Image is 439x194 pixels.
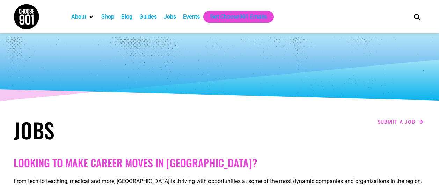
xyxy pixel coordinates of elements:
[121,13,132,21] a: Blog
[139,13,157,21] a: Guides
[378,119,416,124] span: Submit a job
[14,157,426,169] h2: Looking to make career moves in [GEOGRAPHIC_DATA]?
[183,13,200,21] a: Events
[71,13,86,21] a: About
[101,13,114,21] a: Shop
[68,11,98,23] div: About
[68,11,402,23] nav: Main nav
[210,13,267,21] a: Get Choose901 Emails
[411,11,423,22] div: Search
[164,13,176,21] a: Jobs
[14,117,216,143] h1: Jobs
[375,117,426,126] a: Submit a job
[14,177,426,186] p: From tech to teaching, medical and more, [GEOGRAPHIC_DATA] is thriving with opportunities at some...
